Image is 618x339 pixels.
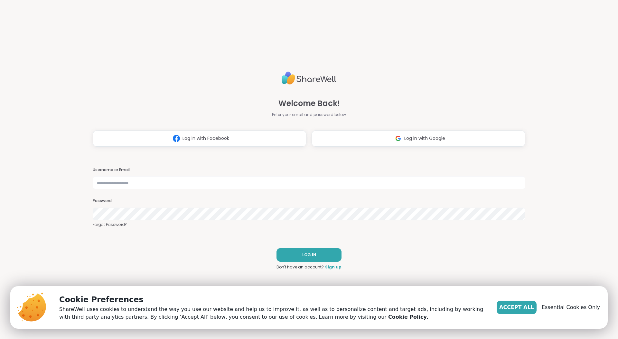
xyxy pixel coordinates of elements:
span: Accept All [499,304,534,311]
a: Sign up [325,264,342,270]
img: ShareWell Logo [282,69,336,87]
span: Essential Cookies Only [542,304,600,311]
a: Forgot Password? [93,222,525,228]
img: ShareWell Logomark [392,132,404,144]
img: ShareWell Logomark [170,132,183,144]
h3: Username or Email [93,167,525,173]
p: Cookie Preferences [59,294,486,305]
button: LOG IN [276,248,342,262]
span: Log in with Google [404,135,445,142]
p: ShareWell uses cookies to understand the way you use our website and help us to improve it, as we... [59,305,486,321]
h3: Password [93,198,525,204]
button: Log in with Google [312,131,525,147]
span: Log in with Facebook [183,135,229,142]
span: Welcome Back! [278,98,340,109]
span: Don't have an account? [276,264,324,270]
span: LOG IN [302,252,316,258]
button: Accept All [497,301,537,314]
span: Enter your email and password below [272,112,346,118]
button: Log in with Facebook [93,131,306,147]
a: Cookie Policy. [388,313,428,321]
